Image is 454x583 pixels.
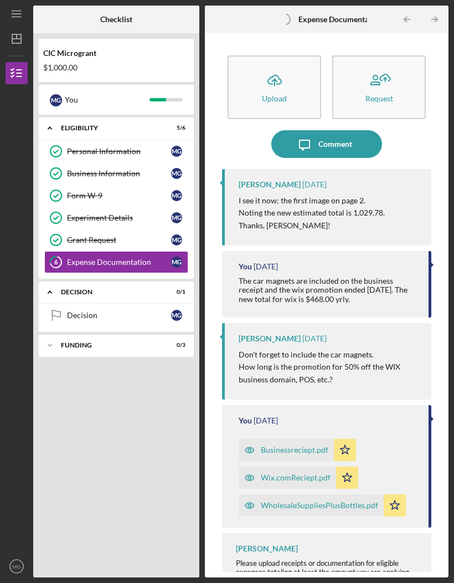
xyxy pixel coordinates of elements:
[236,544,298,553] div: [PERSON_NAME]
[171,168,182,179] div: M G
[228,55,321,119] button: Upload
[239,334,301,343] div: [PERSON_NAME]
[171,146,182,157] div: M G
[12,564,20,570] text: MG
[44,140,188,162] a: Personal InformationMG
[239,277,417,303] div: The car magnets are included on the business receipt and the wix promotion ended [DATE]. The new ...
[239,207,385,219] p: Noting the new estimated total is 1,029.78.
[43,63,189,72] div: $1,000.00
[262,94,287,103] div: Upload
[166,342,185,349] div: 0 / 3
[261,446,328,454] div: Businessreciept.pdf
[171,257,182,268] div: M G
[239,262,252,271] div: You
[44,304,188,326] a: DecisionMG
[44,229,188,251] a: Grant RequestMG
[332,55,426,119] button: Request
[254,262,278,271] time: 2025-09-04 19:28
[44,207,188,229] a: Experiment DetailsMG
[54,259,58,266] tspan: 6
[239,494,406,516] button: WholesaleSuppliesPlusBottles.pdf
[254,416,278,425] time: 2025-08-29 02:15
[50,94,62,106] div: M G
[239,219,385,232] p: Thanks, [PERSON_NAME]!
[44,185,188,207] a: Form W-9MG
[239,195,385,207] p: I see it now; the first image on page 2.
[261,501,378,510] div: WholesaleSuppliesPlusBottles.pdf
[365,94,393,103] div: Request
[67,311,171,320] div: Decision
[61,125,158,131] div: ELIGIBILITY
[302,180,327,189] time: 2025-09-04 19:35
[239,361,420,386] p: How long is the promotion for 50% off the WIX business domain, POS, etc.?
[166,289,185,295] div: 0 / 1
[171,190,182,201] div: M G
[67,169,171,178] div: Business Information
[261,473,331,482] div: Wix.comReciept.pdf
[239,467,358,489] button: Wix.comReciept.pdf
[171,310,182,321] div: M G
[166,125,185,131] div: 5 / 6
[302,334,327,343] time: 2025-09-04 19:21
[67,147,171,156] div: Personal Information
[67,258,171,267] div: Expense Documentation
[67,213,171,222] div: Experiment Details
[100,15,132,24] b: Checklist
[171,234,182,246] div: M G
[67,191,171,200] div: Form W-9
[61,289,158,295] div: Decision
[44,251,188,273] a: 6Expense DocumentationMG
[318,130,352,158] div: Comment
[298,15,383,24] b: Expense Documentation
[6,555,28,577] button: MG
[43,49,189,58] div: CIC Microgrant
[65,90,149,109] div: You
[67,236,171,244] div: Grant Request
[61,342,158,349] div: FUNDING
[44,162,188,185] a: Business InformationMG
[239,416,252,425] div: You
[171,212,182,223] div: M G
[239,439,356,461] button: Businessreciept.pdf
[239,180,301,189] div: [PERSON_NAME]
[239,349,420,361] p: Don't forget to include the car magnets.
[271,130,382,158] button: Comment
